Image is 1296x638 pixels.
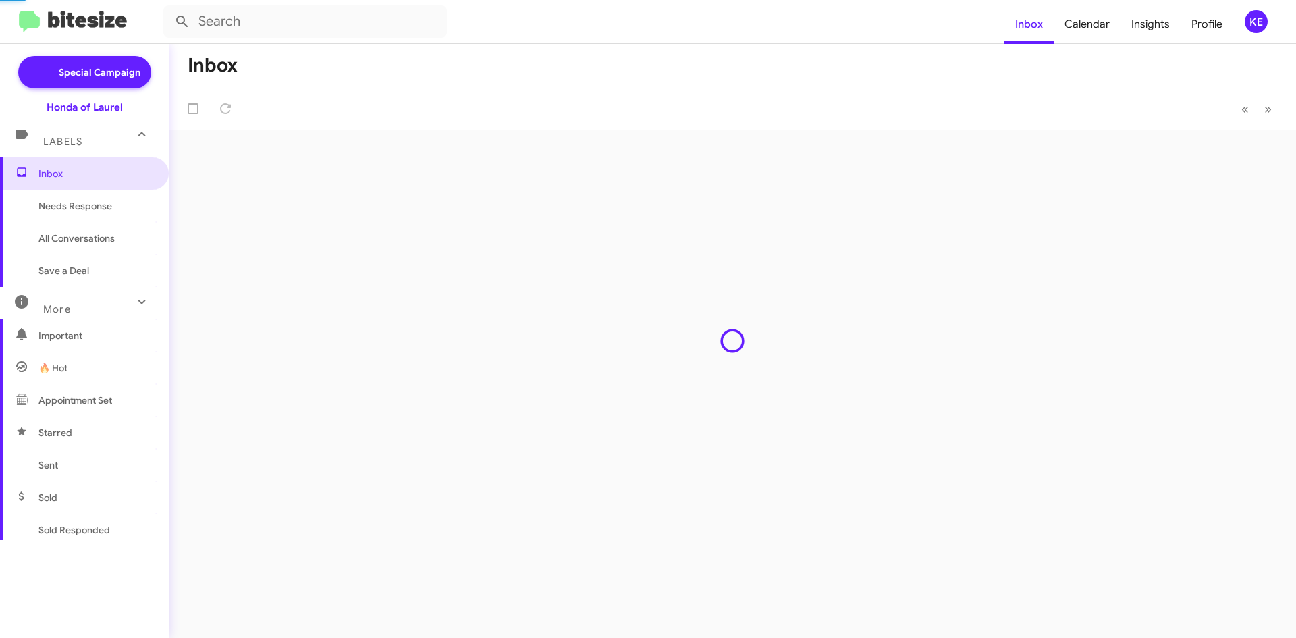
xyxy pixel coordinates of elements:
[163,5,447,38] input: Search
[59,65,140,79] span: Special Campaign
[1264,101,1272,117] span: »
[38,167,153,180] span: Inbox
[1245,10,1268,33] div: KE
[1233,10,1281,33] button: KE
[38,458,58,472] span: Sent
[1181,5,1233,44] a: Profile
[38,232,115,245] span: All Conversations
[43,136,82,148] span: Labels
[38,329,153,342] span: Important
[1054,5,1120,44] a: Calendar
[1233,95,1257,123] button: Previous
[38,264,89,277] span: Save a Deal
[1120,5,1181,44] a: Insights
[1234,95,1280,123] nav: Page navigation example
[38,361,67,375] span: 🔥 Hot
[38,394,112,407] span: Appointment Set
[38,199,153,213] span: Needs Response
[38,426,72,440] span: Starred
[47,101,123,114] div: Honda of Laurel
[38,523,110,537] span: Sold Responded
[1004,5,1054,44] a: Inbox
[18,56,151,88] a: Special Campaign
[38,491,57,504] span: Sold
[1241,101,1249,117] span: «
[1256,95,1280,123] button: Next
[188,55,238,76] h1: Inbox
[43,303,71,315] span: More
